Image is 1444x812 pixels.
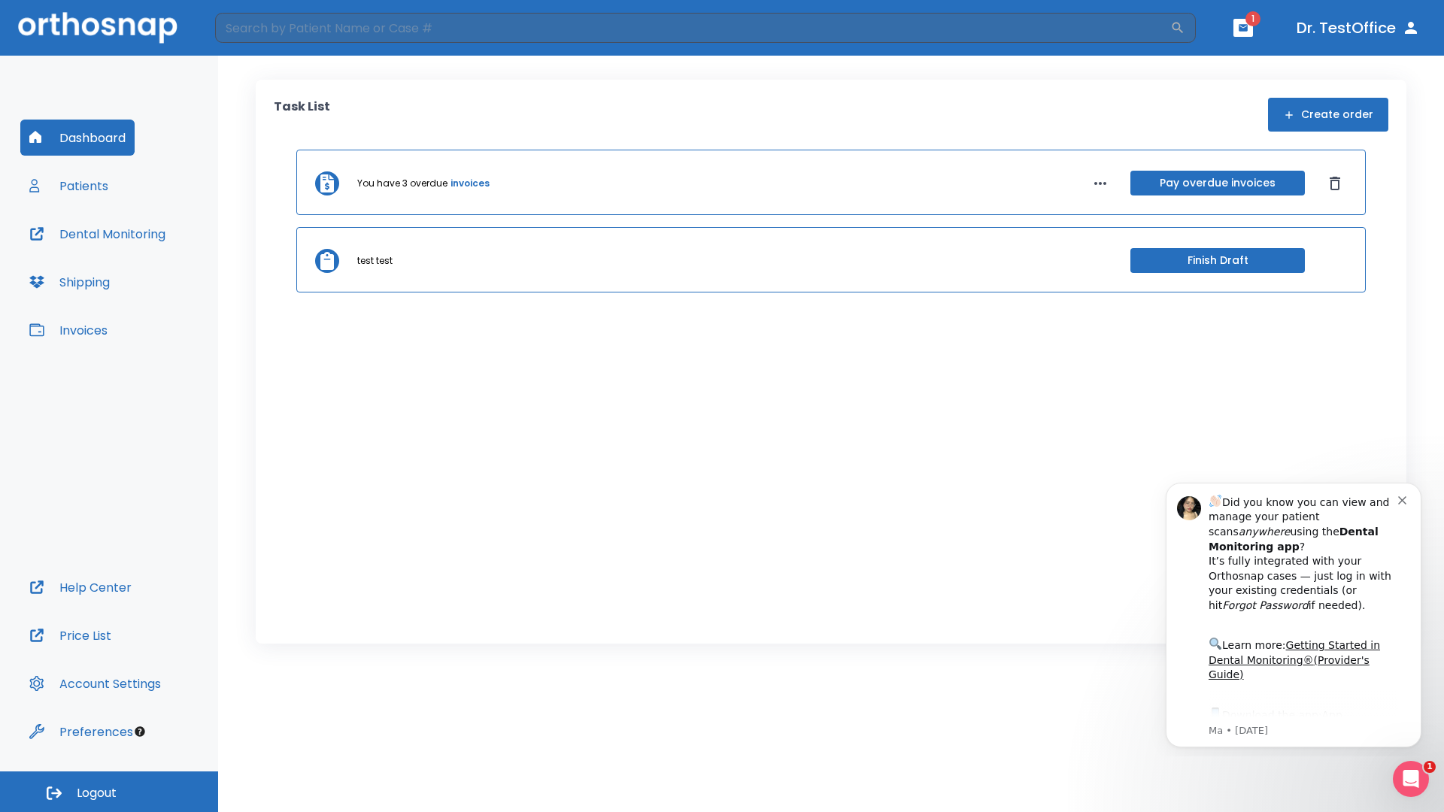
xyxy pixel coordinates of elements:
[20,216,174,252] button: Dental Monitoring
[1130,171,1305,195] button: Pay overdue invoices
[357,254,393,268] p: test test
[20,168,117,204] button: Patients
[1245,11,1260,26] span: 1
[77,785,117,801] span: Logout
[18,12,177,43] img: Orthosnap
[20,569,141,605] button: Help Center
[65,236,255,313] div: Download the app: | ​ Let us know if you need help getting started!
[1268,98,1388,132] button: Create order
[20,120,135,156] button: Dashboard
[20,264,119,300] button: Shipping
[450,177,490,190] a: invoices
[274,98,330,132] p: Task List
[255,23,267,35] button: Dismiss notification
[20,714,142,750] button: Preferences
[133,725,147,738] div: Tooltip anchor
[1323,171,1347,195] button: Dismiss
[1143,469,1444,756] iframe: Intercom notifications message
[1291,14,1426,41] button: Dr. TestOffice
[1393,761,1429,797] iframe: Intercom live chat
[65,240,199,267] a: App Store
[1130,248,1305,273] button: Finish Draft
[65,255,255,268] p: Message from Ma, sent 5w ago
[1424,761,1436,773] span: 1
[357,177,447,190] p: You have 3 overdue
[215,13,1170,43] input: Search by Patient Name or Case #
[20,617,120,653] button: Price List
[20,665,170,701] button: Account Settings
[20,312,117,348] button: Invoices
